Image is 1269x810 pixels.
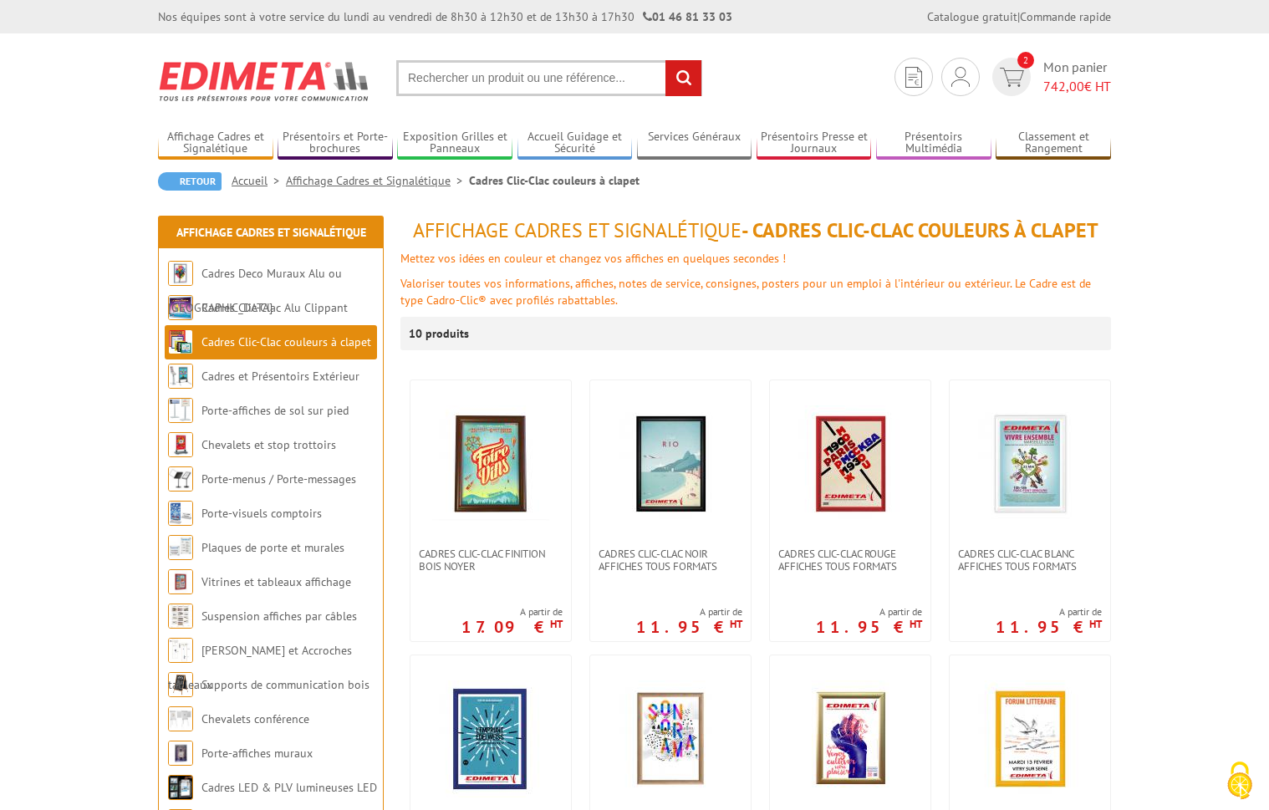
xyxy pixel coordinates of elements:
[988,58,1111,96] a: devis rapide 2 Mon panier 742,00€ HT
[599,548,742,573] span: Cadres clic-clac noir affiches tous formats
[168,741,193,766] img: Porte-affiches muraux
[201,369,359,384] a: Cadres et Présentoirs Extérieur
[201,300,348,315] a: Cadres Clic-Clac Alu Clippant
[232,173,286,188] a: Accueil
[168,266,342,315] a: Cadres Deco Muraux Alu ou [GEOGRAPHIC_DATA]
[1043,58,1111,96] span: Mon panier
[201,609,357,624] a: Suspension affiches par câbles
[770,548,930,573] a: Cadres clic-clac rouge affiches tous formats
[958,548,1102,573] span: Cadres clic-clac blanc affiches tous formats
[971,680,1088,797] img: Cadres clic-clac jaune affiches tous formats
[168,638,193,663] img: Cimaises et Accroches tableaux
[201,746,313,761] a: Porte-affiches muraux
[168,261,193,286] img: Cadres Deco Muraux Alu ou Bois
[996,130,1111,157] a: Classement et Rangement
[400,251,786,266] font: Mettez vos idées en couleur et changez vos affiches en quelques secondes !
[158,172,222,191] a: Retour
[910,617,922,631] sup: HT
[1020,9,1111,24] a: Commande rapide
[168,706,193,731] img: Chevalets conférence
[278,130,393,157] a: Présentoirs et Porte-brochures
[927,9,1017,24] a: Catalogue gratuit
[158,130,273,157] a: Affichage Cadres et Signalétique
[550,617,563,631] sup: HT
[168,329,193,354] img: Cadres Clic-Clac couleurs à clapet
[397,130,512,157] a: Exposition Grilles et Panneaux
[1210,753,1269,810] button: Cookies (fenêtre modale)
[400,276,1091,308] font: Valoriser toutes vos informations, affiches, notes de service, consignes, posters pour un emploi ...
[158,8,732,25] div: Nos équipes sont à votre service du lundi au vendredi de 8h30 à 12h30 et de 13h30 à 17h30
[413,217,742,243] span: Affichage Cadres et Signalétique
[168,604,193,629] img: Suspension affiches par câbles
[612,405,729,522] img: Cadres clic-clac noir affiches tous formats
[168,364,193,389] img: Cadres et Présentoirs Extérieur
[1089,617,1102,631] sup: HT
[636,622,742,632] p: 11.95 €
[1219,760,1261,802] img: Cookies (fenêtre modale)
[201,471,356,487] a: Porte-menus / Porte-messages
[201,334,371,349] a: Cadres Clic-Clac couleurs à clapet
[1017,52,1034,69] span: 2
[176,225,366,240] a: Affichage Cadres et Signalétique
[400,220,1111,242] h1: - Cadres Clic-Clac couleurs à clapet
[905,67,922,88] img: devis rapide
[168,569,193,594] img: Vitrines et tableaux affichage
[396,60,702,96] input: Rechercher un produit ou une référence...
[876,130,991,157] a: Présentoirs Multimédia
[201,574,351,589] a: Vitrines et tableaux affichage
[996,605,1102,619] span: A partir de
[927,8,1111,25] div: |
[201,540,344,555] a: Plaques de porte et murales
[816,605,922,619] span: A partir de
[612,680,729,797] img: Cadres clic-clac finition Bois Hêtre clair
[637,130,752,157] a: Services Généraux
[201,711,309,726] a: Chevalets conférence
[168,466,193,492] img: Porte-menus / Porte-messages
[409,317,471,350] p: 10 produits
[517,130,633,157] a: Accueil Guidage et Sécurité
[201,780,377,795] a: Cadres LED & PLV lumineuses LED
[419,548,563,573] span: CADRES CLIC-CLAC FINITION BOIS NOYER
[432,405,549,522] img: CADRES CLIC-CLAC FINITION BOIS NOYER
[636,605,742,619] span: A partir de
[951,67,970,87] img: devis rapide
[201,677,369,692] a: Supports de communication bois
[996,622,1102,632] p: 11.95 €
[792,405,909,522] img: Cadres clic-clac rouge affiches tous formats
[643,9,732,24] strong: 01 46 81 33 03
[730,617,742,631] sup: HT
[1043,77,1111,96] span: € HT
[201,437,336,452] a: Chevalets et stop trottoirs
[461,622,563,632] p: 17.09 €
[158,50,371,112] img: Edimeta
[168,501,193,526] img: Porte-visuels comptoirs
[168,432,193,457] img: Chevalets et stop trottoirs
[168,643,352,692] a: [PERSON_NAME] et Accroches tableaux
[461,605,563,619] span: A partir de
[201,506,322,521] a: Porte-visuels comptoirs
[816,622,922,632] p: 11.95 €
[168,775,193,800] img: Cadres LED & PLV lumineuses LED
[1000,68,1024,87] img: devis rapide
[778,548,922,573] span: Cadres clic-clac rouge affiches tous formats
[590,548,751,573] a: Cadres clic-clac noir affiches tous formats
[971,405,1088,522] img: Cadres clic-clac blanc affiches tous formats
[665,60,701,96] input: rechercher
[950,548,1110,573] a: Cadres clic-clac blanc affiches tous formats
[432,680,549,797] img: Cadres clic-clac bleu affiches tous formats
[812,680,889,797] img: Cadres clic-clac doré affiches tous formats
[469,172,640,189] li: Cadres Clic-Clac couleurs à clapet
[757,130,872,157] a: Présentoirs Presse et Journaux
[168,535,193,560] img: Plaques de porte et murales
[201,403,349,418] a: Porte-affiches de sol sur pied
[1043,78,1084,94] span: 742,00
[286,173,469,188] a: Affichage Cadres et Signalétique
[168,398,193,423] img: Porte-affiches de sol sur pied
[410,548,571,573] a: CADRES CLIC-CLAC FINITION BOIS NOYER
